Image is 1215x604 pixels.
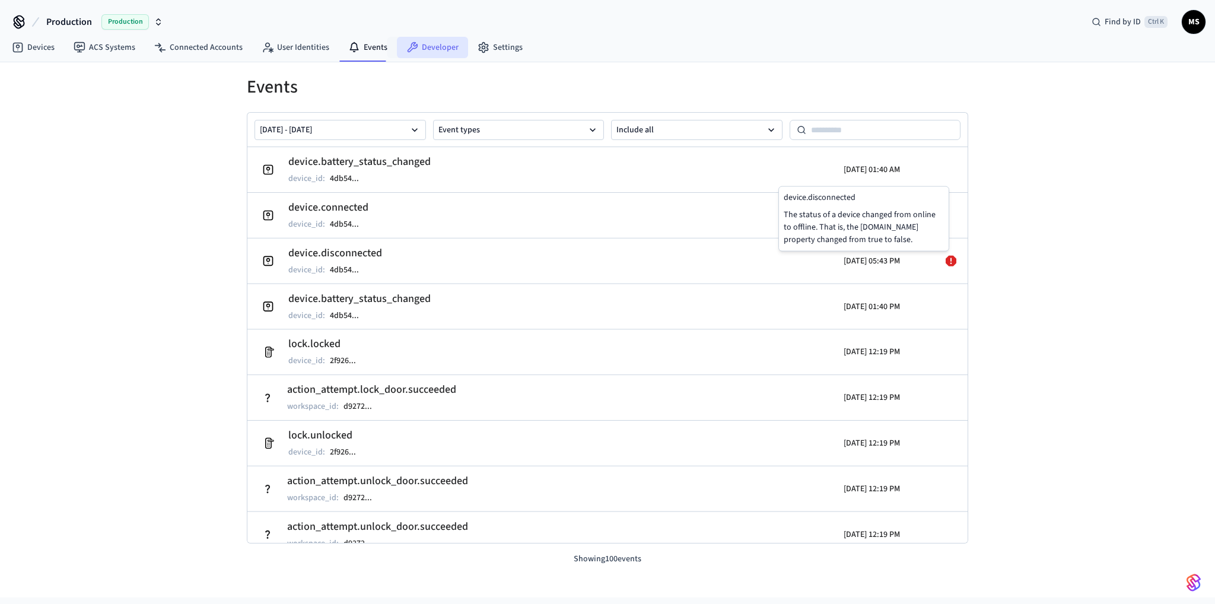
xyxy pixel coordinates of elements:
h2: device.disconnected [288,245,382,262]
h2: action_attempt.lock_door.succeeded [287,382,456,398]
button: [DATE] - [DATE] [255,120,426,140]
button: 4db54... [327,171,371,186]
button: d9272... [341,536,384,551]
button: 4db54... [327,217,371,231]
a: ACS Systems [64,37,145,58]
p: workspace_id : [287,492,339,504]
p: Showing 100 events [247,553,968,565]
p: device_id : [288,355,325,367]
h2: device.battery_status_changed [288,291,431,307]
p: [DATE] 05:43 PM [844,255,900,267]
span: Ctrl K [1144,16,1168,28]
span: MS [1183,11,1204,33]
h2: lock.locked [288,336,368,352]
p: [DATE] 12:19 PM [844,392,900,403]
button: d9272... [341,491,384,505]
a: Settings [468,37,532,58]
h2: action_attempt.unlock_door.succeeded [287,473,468,489]
span: Production [101,14,149,30]
p: device_id : [288,310,325,322]
p: [DATE] 12:19 PM [844,529,900,541]
h2: device.battery_status_changed [288,154,431,170]
button: 2f926... [327,354,368,368]
h2: device.connected [288,199,371,216]
p: [DATE] 01:40 PM [844,301,900,313]
p: The status of a device changed from online to offline. That is, the [DOMAIN_NAME] property change... [784,209,944,246]
h2: lock.unlocked [288,427,368,444]
p: device_id : [288,173,325,185]
p: [DATE] 12:19 PM [844,346,900,358]
p: device_id : [288,446,325,458]
button: 2f926... [327,445,368,459]
img: SeamLogoGradient.69752ec5.svg [1187,573,1201,592]
p: [DATE] 12:19 PM [844,483,900,495]
h2: action_attempt.unlock_door.succeeded [287,519,468,535]
div: Find by IDCtrl K [1082,11,1177,33]
p: device_id : [288,264,325,276]
a: Connected Accounts [145,37,252,58]
p: [DATE] 01:40 AM [844,164,900,176]
button: d9272... [341,399,384,414]
button: Event types [433,120,605,140]
p: [DATE] 12:19 PM [844,437,900,449]
span: Find by ID [1105,16,1141,28]
a: Developer [397,37,468,58]
a: Events [339,37,397,58]
button: Include all [611,120,783,140]
p: device_id : [288,218,325,230]
span: Production [46,15,92,29]
button: 4db54... [327,309,371,323]
a: Devices [2,37,64,58]
p: workspace_id : [287,538,339,549]
h1: Events [247,77,968,98]
p: workspace_id : [287,400,339,412]
button: MS [1182,10,1206,34]
button: 4db54... [327,263,371,277]
a: User Identities [252,37,339,58]
p: device.disconnected [784,192,944,204]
